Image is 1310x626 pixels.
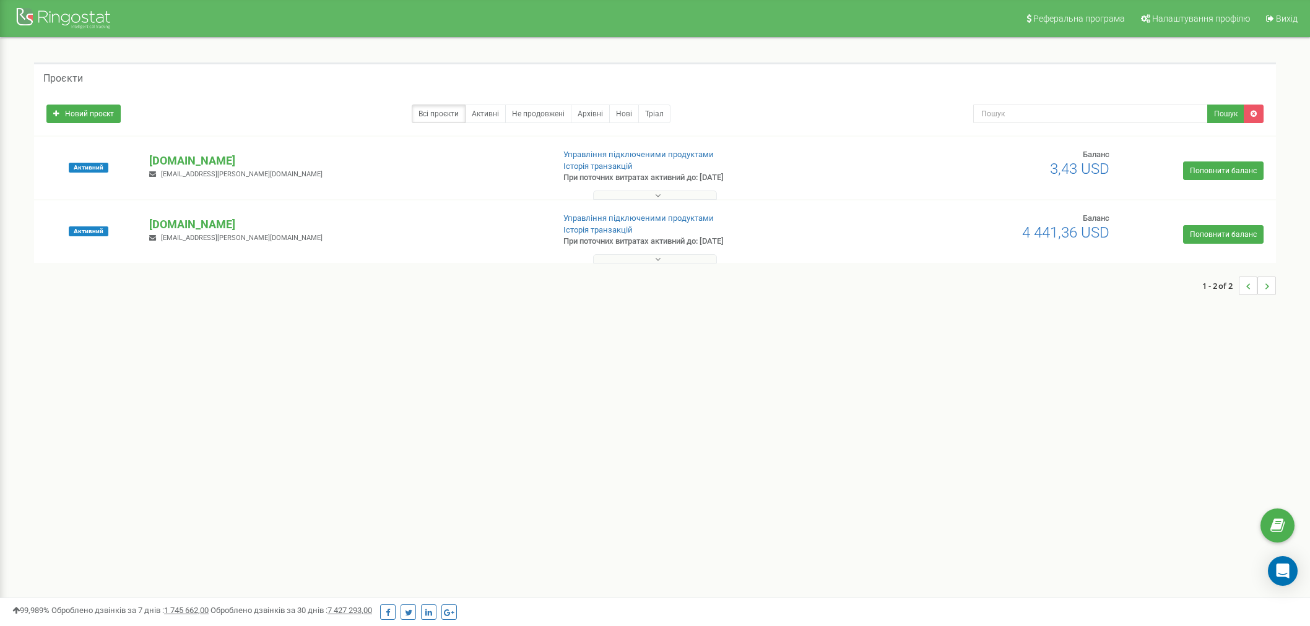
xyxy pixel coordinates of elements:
h5: Проєкти [43,73,83,84]
span: Активний [69,226,108,236]
span: Оброблено дзвінків за 7 днів : [51,606,209,615]
span: Реферальна програма [1033,14,1125,24]
p: При поточних витратах активний до: [DATE] [563,236,854,247]
a: Поповнити баланс [1183,161,1264,180]
a: Не продовжені [505,105,571,123]
span: Вихід [1276,14,1298,24]
span: 1 - 2 of 2 [1202,277,1239,295]
span: Оброблено дзвінків за 30 днів : [210,606,372,615]
u: 1 745 662,00 [164,606,209,615]
a: Нові [609,105,639,123]
span: Налаштування профілю [1152,14,1250,24]
a: Активні [465,105,506,123]
span: 4 441,36 USD [1022,224,1109,241]
p: При поточних витратах активний до: [DATE] [563,172,854,184]
span: Баланс [1083,213,1109,223]
a: Тріал [638,105,670,123]
span: [EMAIL_ADDRESS][PERSON_NAME][DOMAIN_NAME] [161,170,323,178]
span: 99,989% [12,606,50,615]
a: Історія транзакцій [563,225,633,234]
u: 7 427 293,00 [327,606,372,615]
div: Open Intercom Messenger [1268,556,1298,586]
p: [DOMAIN_NAME] [149,153,542,169]
span: Баланс [1083,150,1109,159]
a: Управління підключеними продуктами [563,150,714,159]
a: Всі проєкти [412,105,466,123]
button: Пошук [1207,105,1244,123]
input: Пошук [973,105,1208,123]
nav: ... [1202,264,1276,307]
a: Архівні [571,105,610,123]
p: [DOMAIN_NAME] [149,217,542,233]
span: [EMAIL_ADDRESS][PERSON_NAME][DOMAIN_NAME] [161,234,323,242]
span: 3,43 USD [1050,160,1109,178]
span: Активний [69,163,108,173]
a: Новий проєкт [46,105,121,123]
a: Історія транзакцій [563,161,633,171]
a: Поповнити баланс [1183,225,1264,244]
a: Управління підключеними продуктами [563,213,714,223]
